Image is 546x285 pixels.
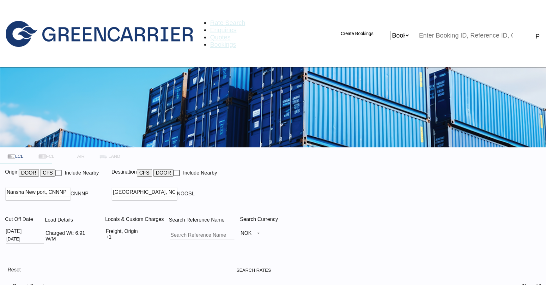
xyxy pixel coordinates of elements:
[6,234,44,244] input: Select
[112,187,226,201] md-input-container: Oslo, NOOSL
[210,41,236,48] a: Bookings
[240,229,263,238] md-select: Select Currency: kr NOKNorway Krone
[8,267,21,272] span: Reset
[410,32,418,39] md-icon: icon-chevron-down
[45,230,96,242] div: Charged Wt: 6.91 W/M
[153,169,173,177] button: DOOR
[112,169,137,181] span: Destination
[536,33,540,40] div: P
[19,169,39,177] button: DOOR
[236,268,279,273] span: Search Rates
[383,31,391,39] md-icon: icon-close
[225,217,232,224] md-icon: Your search will be saved by the below given name
[218,169,226,177] md-icon: Unchecked: Ignores neighbouring ports when fetching rates.Checked : Includes neighbouring ports w...
[105,217,164,222] span: Locals & Custom Charges
[144,230,152,238] md-icon: icon-chevron-down
[55,170,99,176] md-checkbox: Checkbox No Ink
[106,229,143,240] div: Freight Origin Destination
[137,169,152,177] button: CFS
[70,191,88,197] div: CNNNP
[6,229,44,234] div: [DATE]
[514,32,522,39] md-icon: icon-magnify
[96,232,104,240] md-icon: icon-chevron-down
[40,169,55,177] button: CFS
[6,236,44,241] md-datepicker: Select
[45,217,81,223] span: Load Details
[5,217,33,222] span: Cut Off Date
[514,31,522,40] span: icon-magnify
[106,229,153,240] div: Freight Origin Destinationicon-chevron-down
[170,230,234,240] input: Search Reference Name
[183,170,217,176] div: Include Nearby
[240,217,278,222] span: Search Currency
[210,19,245,26] span: Rate Search
[383,31,391,40] span: icon-close
[330,27,377,40] button: icon-plus 400-fgCreate Bookings
[65,170,99,176] div: Include Nearby
[418,31,514,40] input: Enter Booking ID, Reference ID, Order ID
[210,34,230,41] a: Quotes
[271,267,279,274] md-icon: icon-arrow-right
[210,27,236,34] a: Enquiries
[6,229,21,234] div: [DATE]
[45,230,105,242] div: Charged Wt: 6.91 W/Micon-chevron-down
[5,187,106,201] md-input-container: Nansha New port, CNNNP
[210,19,245,27] a: Rate Search
[169,217,232,223] span: Search Reference Name
[522,32,529,39] div: icon-magnify
[241,230,252,236] span: NOK
[5,169,19,181] span: Origin
[6,187,70,197] input: Search by Port
[73,217,81,224] md-icon: Chargeable Weight
[234,264,281,276] button: Search Ratesicon-arrow-right
[177,191,195,197] div: NOOSL
[99,169,106,177] md-icon: Unchecked: Ignores neighbouring ports when fetching rates.Checked : Includes neighbouring ports w...
[173,170,217,176] md-checkbox: Checkbox No Ink
[333,30,341,38] md-icon: icon-plus 400-fg
[112,187,177,197] input: Search by Port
